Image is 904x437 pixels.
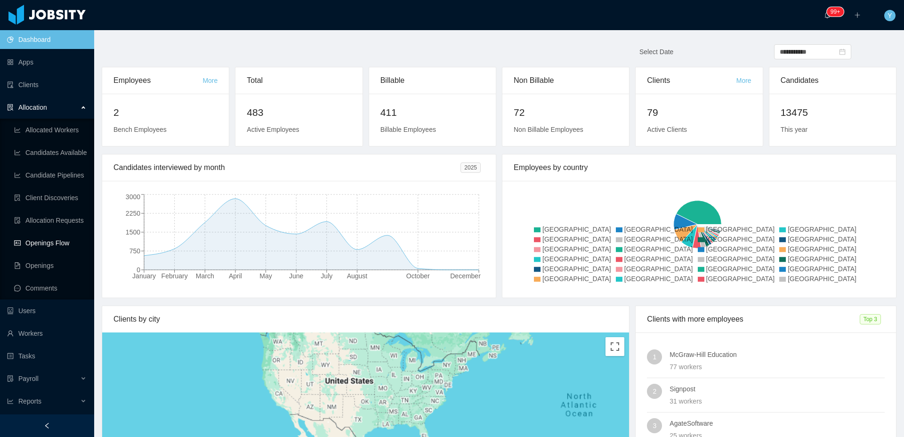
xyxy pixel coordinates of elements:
[247,67,351,94] div: Total
[460,162,481,173] span: 2025
[514,154,885,181] div: Employees by country
[542,255,611,263] span: [GEOGRAPHIC_DATA]
[380,105,484,120] h2: 411
[7,30,87,49] a: icon: pie-chartDashboard
[137,266,140,274] tspan: 0
[247,105,351,120] h2: 483
[129,247,141,255] tspan: 750
[542,265,611,273] span: [GEOGRAPHIC_DATA]
[781,67,885,94] div: Candidates
[605,337,624,356] button: Toggle fullscreen view
[113,126,167,133] span: Bench Employees
[788,245,856,253] span: [GEOGRAPHIC_DATA]
[161,272,188,280] tspan: February
[514,126,583,133] span: Non Billable Employees
[706,275,775,283] span: [GEOGRAPHIC_DATA]
[7,324,87,343] a: icon: userWorkers
[653,418,656,433] span: 3
[229,272,242,280] tspan: April
[788,255,856,263] span: [GEOGRAPHIC_DATA]
[380,126,436,133] span: Billable Employees
[289,272,304,280] tspan: June
[514,67,618,94] div: Non Billable
[113,154,460,181] div: Candidates interviewed by month
[113,67,202,94] div: Employees
[18,104,47,111] span: Allocation
[824,12,831,18] i: icon: bell
[126,228,140,236] tspan: 1500
[247,126,299,133] span: Active Employees
[7,104,14,111] i: icon: solution
[321,272,332,280] tspan: July
[542,226,611,233] span: [GEOGRAPHIC_DATA]
[706,245,775,253] span: [GEOGRAPHIC_DATA]
[380,67,484,94] div: Billable
[624,245,693,253] span: [GEOGRAPHIC_DATA]
[670,362,885,372] div: 77 workers
[14,279,87,298] a: icon: messageComments
[406,272,430,280] tspan: October
[860,314,881,324] span: Top 3
[132,272,156,280] tspan: January
[14,143,87,162] a: icon: line-chartCandidates Available
[653,349,656,364] span: 1
[7,375,14,382] i: icon: file-protect
[854,12,861,18] i: icon: plus
[542,235,611,243] span: [GEOGRAPHIC_DATA]
[202,77,218,84] a: More
[781,105,885,120] h2: 13475
[113,306,618,332] div: Clients by city
[7,301,87,320] a: icon: robotUsers
[450,272,481,280] tspan: December
[18,375,39,382] span: Payroll
[259,272,272,280] tspan: May
[14,256,87,275] a: icon: file-textOpenings
[781,126,808,133] span: This year
[653,384,656,399] span: 2
[827,7,844,16] sup: 442
[7,75,87,94] a: icon: auditClients
[706,265,775,273] span: [GEOGRAPHIC_DATA]
[624,226,693,233] span: [GEOGRAPHIC_DATA]
[670,349,885,360] h4: McGraw-Hill Education
[639,48,673,56] span: Select Date
[670,384,885,394] h4: Signpost
[624,275,693,283] span: [GEOGRAPHIC_DATA]
[514,105,618,120] h2: 72
[542,245,611,253] span: [GEOGRAPHIC_DATA]
[670,396,885,406] div: 31 workers
[647,67,736,94] div: Clients
[14,188,87,207] a: icon: file-searchClient Discoveries
[126,210,140,217] tspan: 2250
[126,193,140,201] tspan: 3000
[706,226,775,233] span: [GEOGRAPHIC_DATA]
[14,234,87,252] a: icon: idcardOpenings Flow
[647,126,687,133] span: Active Clients
[7,398,14,405] i: icon: line-chart
[706,235,775,243] span: [GEOGRAPHIC_DATA]
[839,49,846,55] i: icon: calendar
[347,272,368,280] tspan: August
[624,255,693,263] span: [GEOGRAPHIC_DATA]
[624,265,693,273] span: [GEOGRAPHIC_DATA]
[542,275,611,283] span: [GEOGRAPHIC_DATA]
[647,105,751,120] h2: 79
[7,347,87,365] a: icon: profileTasks
[670,418,885,429] h4: AgateSoftware
[18,397,41,405] span: Reports
[788,235,856,243] span: [GEOGRAPHIC_DATA]
[706,255,775,263] span: [GEOGRAPHIC_DATA]
[788,275,856,283] span: [GEOGRAPHIC_DATA]
[888,10,892,21] span: Y
[788,265,856,273] span: [GEOGRAPHIC_DATA]
[113,105,218,120] h2: 2
[647,306,859,332] div: Clients with more employees
[14,211,87,230] a: icon: file-doneAllocation Requests
[788,226,856,233] span: [GEOGRAPHIC_DATA]
[736,77,751,84] a: More
[624,235,693,243] span: [GEOGRAPHIC_DATA]
[7,53,87,72] a: icon: appstoreApps
[14,166,87,185] a: icon: line-chartCandidate Pipelines
[196,272,214,280] tspan: March
[14,121,87,139] a: icon: line-chartAllocated Workers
